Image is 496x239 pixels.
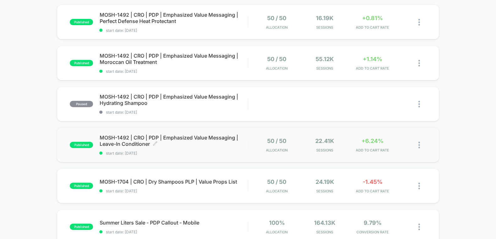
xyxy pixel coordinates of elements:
[316,56,334,62] span: 55.12k
[362,15,383,21] span: +0.81%
[70,19,93,25] span: published
[316,15,333,21] span: 16.19k
[99,179,248,185] span: MOSH-1704 | CRO | Dry Shampoos PLP | Value Props List
[302,189,347,193] span: Sessions
[70,142,93,148] span: published
[266,66,288,71] span: Allocation
[99,53,248,65] span: MOSH-1492 | CRO | PDP | Emphasized Value Messaging | Moroccan Oil Treatment
[418,183,420,189] img: close
[302,148,347,152] span: Sessions
[99,151,248,156] span: start date: [DATE]
[99,28,248,33] span: start date: [DATE]
[350,189,395,193] span: ADD TO CART RATE
[350,66,395,71] span: ADD TO CART RATE
[418,60,420,66] img: close
[302,25,347,30] span: Sessions
[266,25,288,30] span: Allocation
[361,138,383,144] span: +6.24%
[70,183,93,189] span: published
[315,138,334,144] span: 22.41k
[363,56,382,62] span: +1.14%
[99,219,248,226] span: Summer Liters Sale - PDP Callout - Mobile
[266,148,288,152] span: Allocation
[350,25,395,30] span: ADD TO CART RATE
[363,179,383,185] span: -1.45%
[99,94,248,106] span: MOSH-1492 | CRO | PDP | Emphasized Value Messaging | Hydrating Shampoo
[266,230,288,234] span: Allocation
[350,148,395,152] span: ADD TO CART RATE
[364,219,382,226] span: 9.79%
[269,219,285,226] span: 100%
[99,230,248,234] span: start date: [DATE]
[267,56,286,62] span: 50 / 50
[302,230,347,234] span: Sessions
[418,224,420,230] img: close
[316,179,334,185] span: 24.19k
[99,134,248,147] span: MOSH-1492 | CRO | PDP | Emphasized Value Messaging | Leave-In Conditioner
[70,224,93,230] span: published
[267,179,286,185] span: 50 / 50
[267,15,286,21] span: 50 / 50
[418,142,420,148] img: close
[99,189,248,193] span: start date: [DATE]
[418,19,420,26] img: close
[418,101,420,107] img: close
[70,101,93,107] span: paused
[350,230,395,234] span: CONVERSION RATE
[70,60,93,66] span: published
[302,66,347,71] span: Sessions
[99,110,248,115] span: start date: [DATE]
[266,189,288,193] span: Allocation
[314,219,335,226] span: 164.13k
[267,138,286,144] span: 50 / 50
[99,12,248,24] span: MOSH-1492 | CRO | PDP | Emphasized Value Messaging | Perfect Defense Heat Protectant
[99,69,248,74] span: start date: [DATE]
